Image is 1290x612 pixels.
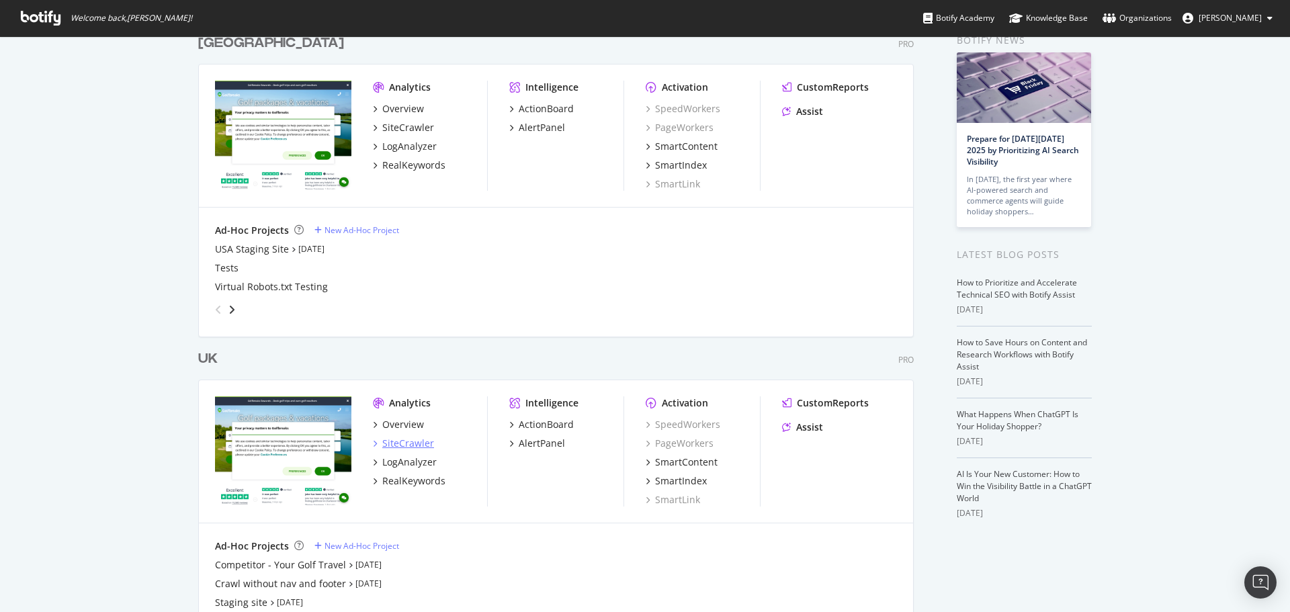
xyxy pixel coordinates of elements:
a: USA Staging Site [215,243,289,256]
span: Tom Duncombe [1199,12,1262,24]
a: UK [198,349,223,369]
img: www.golfbreaks.com/en-gb/ [215,396,351,505]
div: SiteCrawler [382,437,434,450]
div: SmartIndex [655,159,707,172]
a: New Ad-Hoc Project [314,540,399,552]
div: angle-right [227,303,236,316]
div: Overview [382,418,424,431]
div: UK [198,349,218,369]
div: RealKeywords [382,474,445,488]
div: Assist [796,421,823,434]
div: [DATE] [957,304,1092,316]
a: Competitor - Your Golf Travel [215,558,346,572]
div: Open Intercom Messenger [1244,566,1277,599]
a: SmartLink [646,177,700,191]
a: SpeedWorkers [646,102,720,116]
div: PageWorkers [646,437,714,450]
a: Overview [373,102,424,116]
a: [DATE] [355,578,382,589]
a: SmartContent [646,455,718,469]
a: How to Save Hours on Content and Research Workflows with Botify Assist [957,337,1087,372]
a: Prepare for [DATE][DATE] 2025 by Prioritizing AI Search Visibility [967,133,1079,167]
a: SmartIndex [646,474,707,488]
div: SmartContent [655,455,718,469]
div: Analytics [389,81,431,94]
a: RealKeywords [373,474,445,488]
div: SmartContent [655,140,718,153]
a: Assist [782,421,823,434]
div: SiteCrawler [382,121,434,134]
div: Pro [898,38,914,50]
a: What Happens When ChatGPT Is Your Holiday Shopper? [957,408,1078,432]
div: LogAnalyzer [382,140,437,153]
a: [DATE] [298,243,325,255]
a: LogAnalyzer [373,455,437,469]
a: How to Prioritize and Accelerate Technical SEO with Botify Assist [957,277,1077,300]
div: CustomReports [797,396,869,410]
div: [DATE] [957,376,1092,388]
span: Welcome back, [PERSON_NAME] ! [71,13,192,24]
a: Tests [215,261,239,275]
a: LogAnalyzer [373,140,437,153]
a: Staging site [215,596,267,609]
div: New Ad-Hoc Project [325,540,399,552]
a: CustomReports [782,81,869,94]
a: SmartIndex [646,159,707,172]
div: Latest Blog Posts [957,247,1092,262]
div: New Ad-Hoc Project [325,224,399,236]
div: Ad-Hoc Projects [215,224,289,237]
a: AlertPanel [509,121,565,134]
div: ActionBoard [519,418,574,431]
button: [PERSON_NAME] [1172,7,1283,29]
img: www.golfbreaks.com/en-us/ [215,81,351,189]
a: Virtual Robots.txt Testing [215,280,328,294]
a: ActionBoard [509,418,574,431]
div: Botify Academy [923,11,994,25]
div: RealKeywords [382,159,445,172]
a: [DATE] [277,597,303,608]
a: AI Is Your New Customer: How to Win the Visibility Battle in a ChatGPT World [957,468,1092,504]
div: Overview [382,102,424,116]
div: Knowledge Base [1009,11,1088,25]
a: PageWorkers [646,121,714,134]
a: New Ad-Hoc Project [314,224,399,236]
a: SmartLink [646,493,700,507]
a: CustomReports [782,396,869,410]
div: [DATE] [957,507,1092,519]
a: [DATE] [355,559,382,570]
a: AlertPanel [509,437,565,450]
img: Prepare for Black Friday 2025 by Prioritizing AI Search Visibility [957,52,1091,123]
div: Activation [662,396,708,410]
div: Assist [796,105,823,118]
a: ActionBoard [509,102,574,116]
div: Pro [898,354,914,365]
div: CustomReports [797,81,869,94]
div: LogAnalyzer [382,455,437,469]
div: Ad-Hoc Projects [215,539,289,553]
div: angle-left [210,299,227,320]
div: AlertPanel [519,121,565,134]
div: Intelligence [525,396,578,410]
a: RealKeywords [373,159,445,172]
div: [GEOGRAPHIC_DATA] [198,34,344,53]
div: Analytics [389,396,431,410]
div: In [DATE], the first year where AI-powered search and commerce agents will guide holiday shoppers… [967,174,1081,217]
div: Organizations [1103,11,1172,25]
a: Crawl without nav and footer [215,577,346,591]
div: ActionBoard [519,102,574,116]
a: Assist [782,105,823,118]
div: Activation [662,81,708,94]
a: SiteCrawler [373,121,434,134]
a: SpeedWorkers [646,418,720,431]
